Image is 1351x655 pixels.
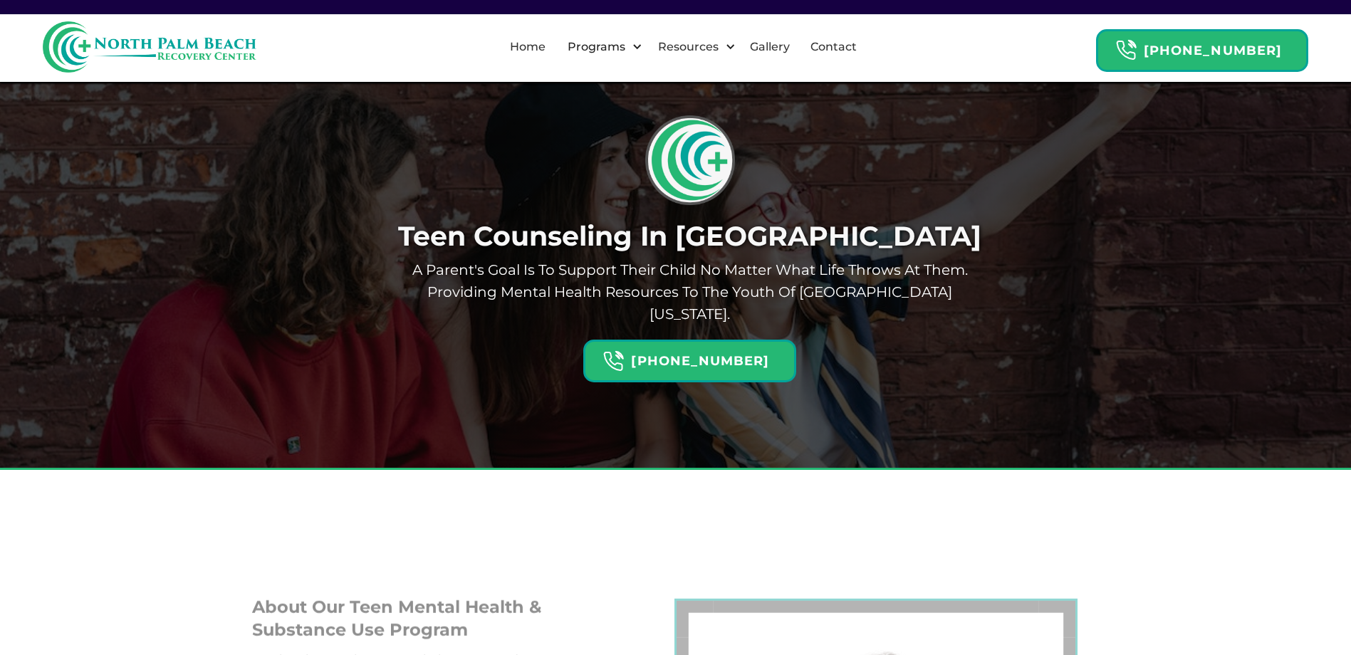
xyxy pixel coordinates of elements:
[631,353,769,369] strong: [PHONE_NUMBER]
[395,259,986,325] p: A parent's goal is to support their child no matter what life throws at them. Providing Mental He...
[603,350,624,372] img: Header Calendar Icons
[646,24,739,70] div: Resources
[1115,39,1137,61] img: Header Calendar Icons
[395,221,986,252] h1: Teen Counseling In [GEOGRAPHIC_DATA]
[654,38,722,56] div: Resources
[252,596,593,641] h2: About Our Teen Mental Health & Substance Use Program
[1144,43,1282,58] strong: [PHONE_NUMBER]
[1096,22,1308,72] a: Header Calendar Icons[PHONE_NUMBER]
[583,332,796,382] a: Header Calendar Icons[PHONE_NUMBER]
[555,24,646,70] div: Programs
[741,24,798,70] a: Gallery
[564,38,629,56] div: Programs
[501,24,554,70] a: Home
[802,24,865,70] a: Contact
